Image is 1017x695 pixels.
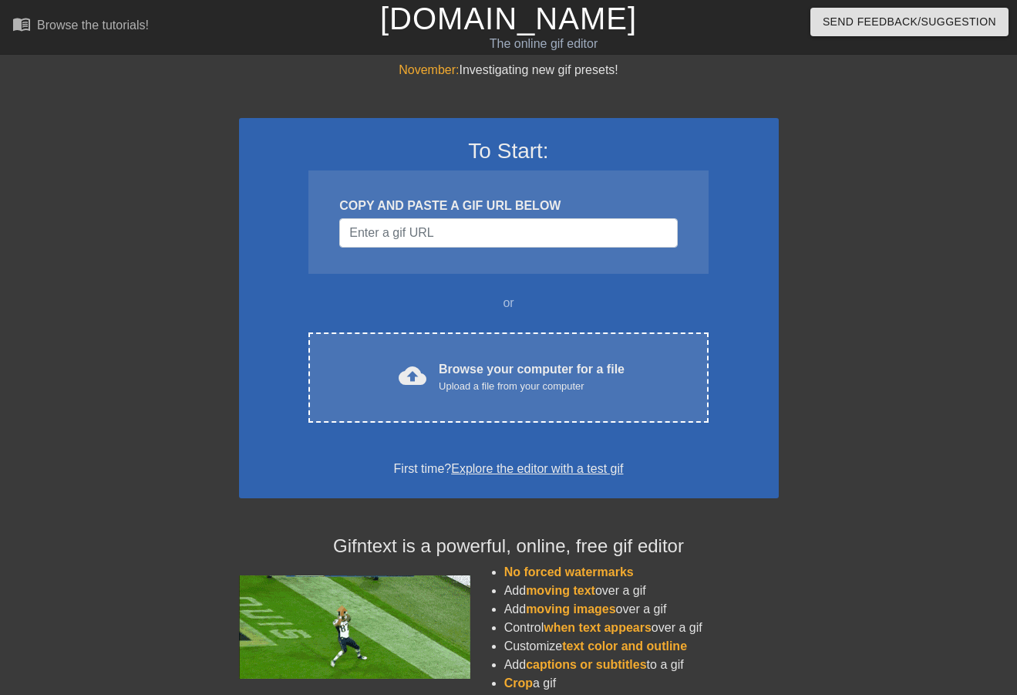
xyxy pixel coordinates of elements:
span: November: [399,63,459,76]
input: Username [339,218,677,248]
li: Customize [504,637,779,656]
span: when text appears [544,621,652,634]
h3: To Start: [259,138,759,164]
span: cloud_upload [399,362,426,390]
span: Crop [504,676,533,690]
img: football_small.gif [239,575,470,679]
button: Send Feedback/Suggestion [810,8,1009,36]
span: No forced watermarks [504,565,634,579]
a: Explore the editor with a test gif [451,462,623,475]
li: a gif [504,674,779,693]
li: Control over a gif [504,619,779,637]
a: [DOMAIN_NAME] [380,2,637,35]
li: Add to a gif [504,656,779,674]
li: Add over a gif [504,600,779,619]
div: or [279,294,739,312]
a: Browse the tutorials! [12,15,149,39]
div: Upload a file from your computer [439,379,625,394]
div: Investigating new gif presets! [239,61,779,79]
div: First time? [259,460,759,478]
li: Add over a gif [504,582,779,600]
div: Browse the tutorials! [37,19,149,32]
span: moving text [526,584,595,597]
div: The online gif editor [347,35,741,53]
span: moving images [526,602,615,616]
div: Browse your computer for a file [439,360,625,394]
div: COPY AND PASTE A GIF URL BELOW [339,197,677,215]
span: menu_book [12,15,31,33]
span: Send Feedback/Suggestion [823,12,996,32]
h4: Gifntext is a powerful, online, free gif editor [239,535,779,558]
span: captions or subtitles [526,658,646,671]
span: text color and outline [562,639,687,653]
